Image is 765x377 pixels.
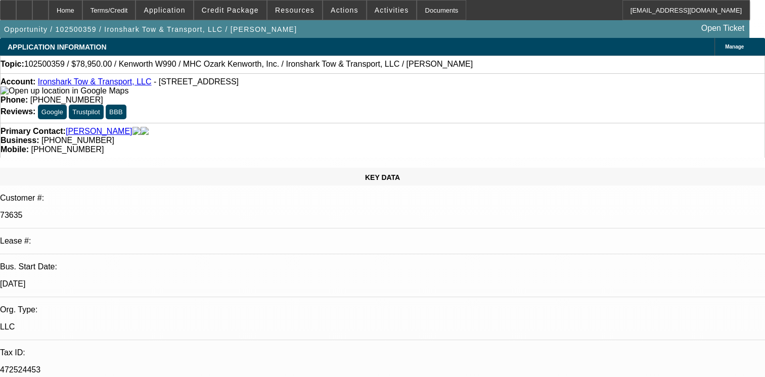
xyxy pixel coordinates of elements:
span: KEY DATA [365,173,400,181]
button: Trustpilot [69,105,103,119]
strong: Account: [1,77,35,86]
a: [PERSON_NAME] [66,127,132,136]
span: Activities [375,6,409,14]
button: Application [136,1,193,20]
strong: Business: [1,136,39,145]
span: Resources [275,6,314,14]
span: Opportunity / 102500359 / Ironshark Tow & Transport, LLC / [PERSON_NAME] [4,25,297,33]
span: - [STREET_ADDRESS] [154,77,239,86]
span: [PHONE_NUMBER] [41,136,114,145]
span: 102500359 / $78,950.00 / Kenworth W990 / MHC Ozark Kenworth, Inc. / Ironshark Tow & Transport, LL... [24,60,473,69]
button: Credit Package [194,1,266,20]
strong: Phone: [1,96,28,104]
a: Open Ticket [697,20,748,37]
span: [PHONE_NUMBER] [31,145,104,154]
span: [PHONE_NUMBER] [30,96,103,104]
strong: Mobile: [1,145,29,154]
img: facebook-icon.png [132,127,141,136]
strong: Primary Contact: [1,127,66,136]
button: BBB [106,105,126,119]
span: Credit Package [202,6,259,14]
button: Resources [267,1,322,20]
button: Google [38,105,67,119]
strong: Topic: [1,60,24,69]
button: Activities [367,1,417,20]
img: Open up location in Google Maps [1,86,128,96]
span: APPLICATION INFORMATION [8,43,106,51]
button: Actions [323,1,366,20]
img: linkedin-icon.png [141,127,149,136]
strong: Reviews: [1,107,35,116]
span: Application [144,6,185,14]
a: View Google Maps [1,86,128,95]
span: Actions [331,6,358,14]
a: Ironshark Tow & Transport, LLC [38,77,152,86]
span: Manage [725,44,744,50]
